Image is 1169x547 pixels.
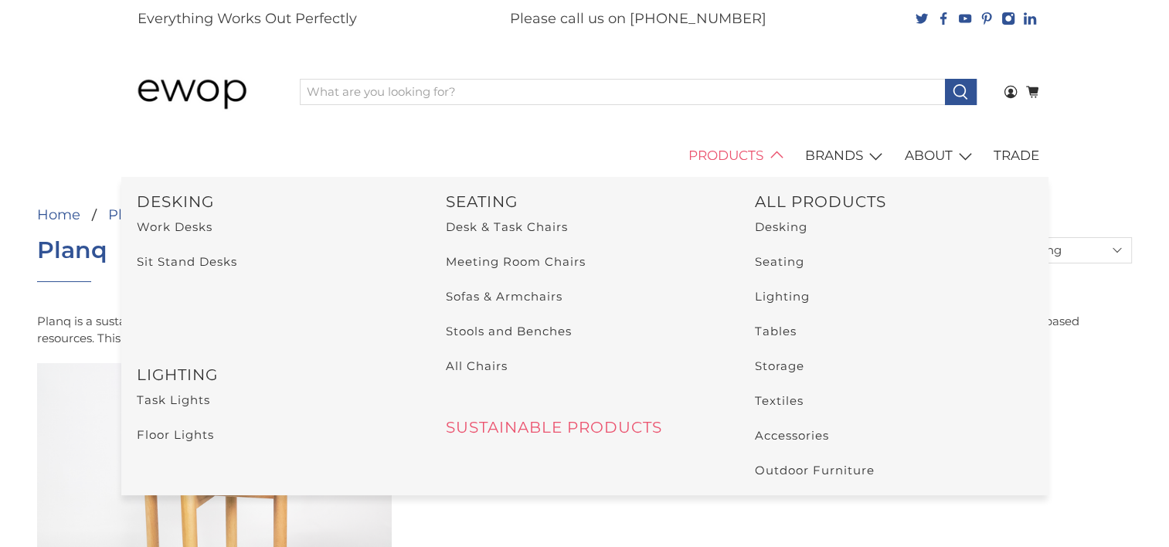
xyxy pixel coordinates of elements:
a: Accessories [754,428,828,443]
a: Sofas & Armchairs [445,289,562,304]
a: Home [37,208,80,222]
a: SUSTAINABLE PRODUCTS [445,418,661,437]
a: BRANDS [797,134,896,178]
a: Stools and Benches [445,324,571,338]
a: Storage [754,358,804,373]
a: ABOUT [895,134,985,178]
a: Seating [754,254,804,269]
nav: main navigation [121,134,1048,178]
a: Desking [754,219,807,234]
a: Outdoor Furniture [754,463,874,477]
a: Sit Stand Desks [137,254,237,269]
a: DESKING [137,192,214,211]
a: Work Desks [137,219,212,234]
p: Please call us on [PHONE_NUMBER] [510,8,766,29]
a: SEATING [445,192,517,211]
a: Floor Lights [137,427,214,442]
a: Lighting [754,289,809,304]
a: Tables [754,324,796,338]
a: Task Lights [137,392,210,407]
a: Desk & Task Chairs [445,219,567,234]
a: ALL PRODUCTS [754,192,885,211]
nav: breadcrumbs [37,208,466,222]
a: LIGHTING [137,365,218,384]
input: What are you looking for? [300,79,946,105]
a: Planq [108,208,149,222]
a: TRADE [985,134,1048,178]
span: Planq is a sustainable furniture brand creating change they wish to see. The contemporary designs... [37,314,1079,346]
h1: Planq [37,237,107,263]
p: Everything Works Out Perfectly [138,8,357,29]
a: PRODUCTS [680,134,797,178]
a: Meeting Room Chairs [445,254,585,269]
a: All Chairs [445,358,507,373]
a: Textiles [754,393,803,408]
